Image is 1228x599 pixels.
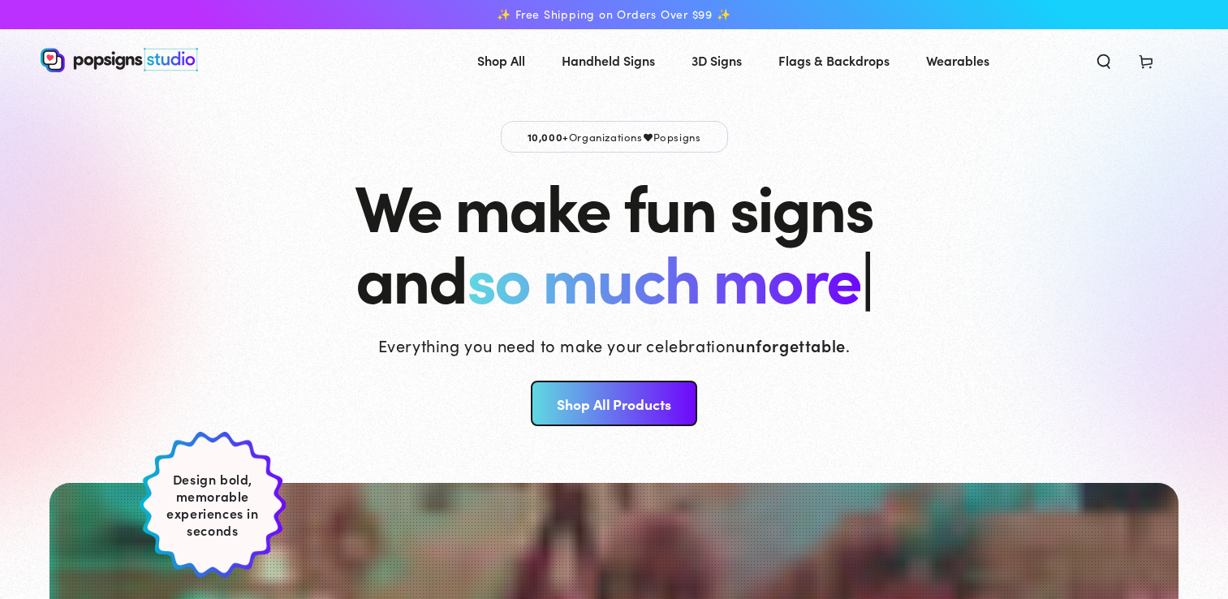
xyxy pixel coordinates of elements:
span: Handheld Signs [562,49,655,72]
strong: unforgettable [735,334,846,356]
summary: Search our site [1083,42,1125,78]
span: so much more [467,231,860,321]
p: Everything you need to make your celebration . [378,334,851,356]
a: Handheld Signs [549,39,667,82]
img: Popsigns Studio [41,48,198,72]
h1: We make fun signs and [355,169,873,312]
span: ✨ Free Shipping on Orders Over $99 ✨ [497,7,730,22]
a: Wearables [914,39,1002,82]
span: | [860,230,873,321]
span: 3D Signs [692,49,742,72]
a: Shop All Products [531,381,697,426]
a: 3D Signs [679,39,754,82]
p: Organizations Popsigns [501,121,728,153]
span: Wearables [926,49,989,72]
a: Shop All [465,39,537,82]
span: Shop All [477,49,525,72]
span: Flags & Backdrops [778,49,890,72]
a: Flags & Backdrops [766,39,902,82]
span: 10,000+ [528,129,569,144]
